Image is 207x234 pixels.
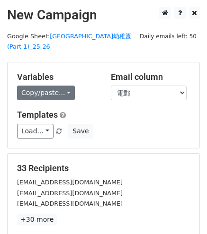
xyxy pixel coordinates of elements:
[7,33,132,51] a: [GEOGRAPHIC_DATA]幼稚園 (Part 1)_25-26
[17,214,57,225] a: +30 more
[17,190,123,197] small: [EMAIL_ADDRESS][DOMAIN_NAME]
[160,189,207,234] iframe: Chat Widget
[17,124,54,139] a: Load...
[136,33,200,40] a: Daily emails left: 50
[111,72,190,82] h5: Email column
[7,7,200,23] h2: New Campaign
[160,189,207,234] div: 聊天小工具
[17,179,123,186] small: [EMAIL_ADDRESS][DOMAIN_NAME]
[17,200,123,207] small: [EMAIL_ADDRESS][DOMAIN_NAME]
[68,124,93,139] button: Save
[17,163,190,173] h5: 33 Recipients
[17,72,97,82] h5: Variables
[17,110,58,120] a: Templates
[7,33,132,51] small: Google Sheet:
[136,31,200,42] span: Daily emails left: 50
[17,86,75,100] a: Copy/paste...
